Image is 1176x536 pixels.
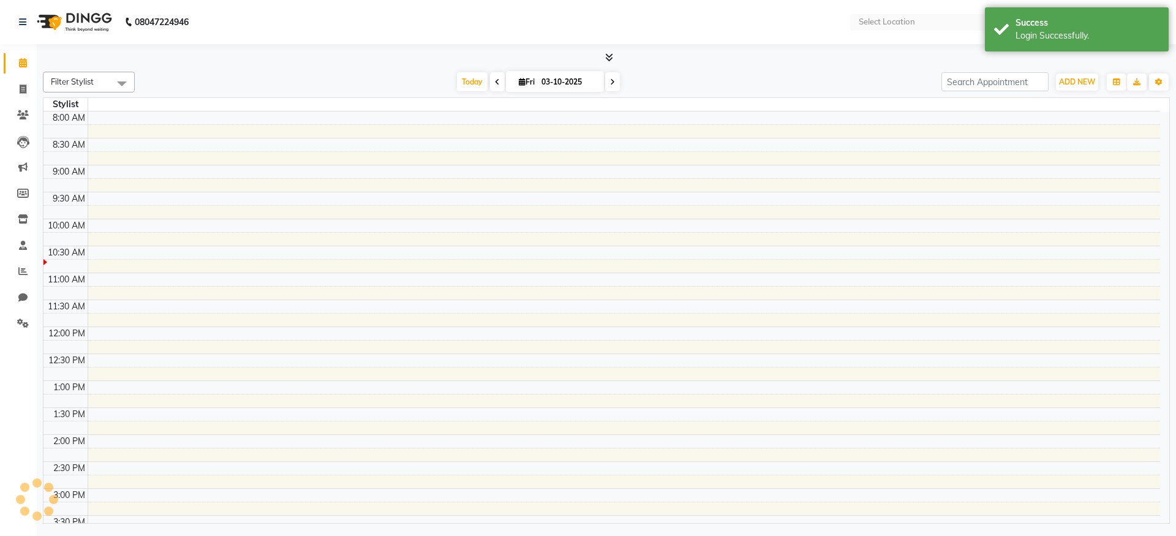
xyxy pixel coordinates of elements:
button: ADD NEW [1056,74,1098,91]
div: Success [1016,17,1159,29]
div: 3:00 PM [51,489,88,502]
span: Filter Stylist [51,77,94,86]
div: 8:00 AM [50,111,88,124]
div: 12:00 PM [46,327,88,340]
div: 12:30 PM [46,354,88,367]
b: 08047224946 [135,5,189,39]
input: 2025-10-03 [538,73,599,91]
div: 2:30 PM [51,462,88,475]
div: Login Successfully. [1016,29,1159,42]
span: Fri [516,77,538,86]
div: 2:00 PM [51,435,88,448]
div: 10:30 AM [45,246,88,259]
div: 3:30 PM [51,516,88,529]
div: 10:00 AM [45,219,88,232]
div: 1:00 PM [51,381,88,394]
img: logo [31,5,115,39]
div: 8:30 AM [50,138,88,151]
div: 9:00 AM [50,165,88,178]
div: 11:00 AM [45,273,88,286]
span: ADD NEW [1059,77,1095,86]
span: Today [457,72,488,91]
div: 9:30 AM [50,192,88,205]
div: Select Location [859,16,915,28]
div: 11:30 AM [45,300,88,313]
div: Stylist [43,98,88,111]
input: Search Appointment [941,72,1049,91]
div: 1:30 PM [51,408,88,421]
